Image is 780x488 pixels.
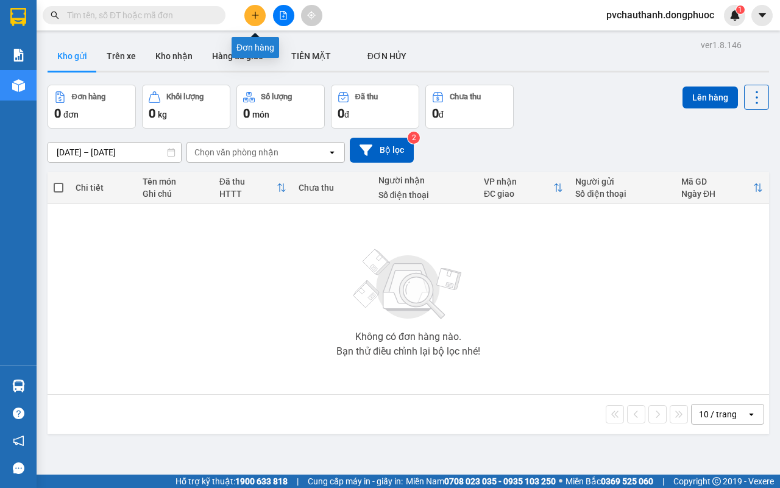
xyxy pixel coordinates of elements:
[244,5,266,26] button: plus
[202,41,273,71] button: Hàng đã giao
[450,93,481,101] div: Chưa thu
[12,79,25,92] img: warehouse-icon
[484,177,553,186] div: VP nhận
[338,106,344,121] span: 0
[243,106,250,121] span: 0
[67,9,211,22] input: Tìm tên, số ĐT hoặc mã đơn
[13,408,24,419] span: question-circle
[439,110,444,119] span: đ
[48,85,136,129] button: Đơn hàng0đơn
[327,147,337,157] svg: open
[76,183,130,193] div: Chi tiết
[746,409,756,419] svg: open
[701,38,742,52] div: ver 1.8.146
[54,106,61,121] span: 0
[344,110,349,119] span: đ
[367,51,406,61] span: ĐƠN HỦY
[757,10,768,21] span: caret-down
[12,380,25,392] img: warehouse-icon
[48,143,181,162] input: Select a date range.
[143,177,207,186] div: Tên món
[48,41,97,71] button: Kho gửi
[252,110,269,119] span: món
[336,347,480,356] div: Bạn thử điều chỉnh lại bộ lọc nhé!
[301,5,322,26] button: aim
[350,138,414,163] button: Bộ lọc
[251,11,260,19] span: plus
[682,87,738,108] button: Lên hàng
[307,11,316,19] span: aim
[675,172,769,204] th: Toggle SortBy
[291,51,331,61] span: TIỀN MẶT
[378,175,472,185] div: Người nhận
[146,41,202,71] button: Kho nhận
[261,93,292,101] div: Số lượng
[158,110,167,119] span: kg
[601,476,653,486] strong: 0369 525 060
[597,7,724,23] span: pvchauthanh.dongphuoc
[213,172,293,204] th: Toggle SortBy
[355,93,378,101] div: Đã thu
[51,11,59,19] span: search
[308,475,403,488] span: Cung cấp máy in - giấy in:
[236,85,325,129] button: Số lượng0món
[425,85,514,129] button: Chưa thu0đ
[297,475,299,488] span: |
[13,462,24,474] span: message
[736,5,745,14] sup: 1
[63,110,79,119] span: đơn
[712,477,721,486] span: copyright
[478,172,569,204] th: Toggle SortBy
[559,479,562,484] span: ⚪️
[699,408,737,420] div: 10 / trang
[279,11,288,19] span: file-add
[575,189,668,199] div: Số điện thoại
[13,435,24,447] span: notification
[355,332,461,342] div: Không có đơn hàng nào.
[142,85,230,129] button: Khối lượng0kg
[408,132,420,144] sup: 2
[10,8,26,26] img: logo-vxr
[432,106,439,121] span: 0
[143,189,207,199] div: Ghi chú
[235,476,288,486] strong: 1900 633 818
[347,242,469,327] img: svg+xml;base64,PHN2ZyBjbGFzcz0ibGlzdC1wbHVnX19zdmciIHhtbG5zPSJodHRwOi8vd3d3LnczLm9yZy8yMDAwL3N2Zy...
[662,475,664,488] span: |
[406,475,556,488] span: Miền Nam
[681,177,753,186] div: Mã GD
[378,190,472,200] div: Số điện thoại
[219,189,277,199] div: HTTT
[681,189,753,199] div: Ngày ĐH
[575,177,668,186] div: Người gửi
[565,475,653,488] span: Miền Bắc
[72,93,105,101] div: Đơn hàng
[751,5,773,26] button: caret-down
[12,49,25,62] img: solution-icon
[175,475,288,488] span: Hỗ trợ kỹ thuật:
[444,476,556,486] strong: 0708 023 035 - 0935 103 250
[299,183,366,193] div: Chưa thu
[273,5,294,26] button: file-add
[149,106,155,121] span: 0
[97,41,146,71] button: Trên xe
[331,85,419,129] button: Đã thu0đ
[484,189,553,199] div: ĐC giao
[194,146,278,158] div: Chọn văn phòng nhận
[219,177,277,186] div: Đã thu
[729,10,740,21] img: icon-new-feature
[738,5,742,14] span: 1
[166,93,204,101] div: Khối lượng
